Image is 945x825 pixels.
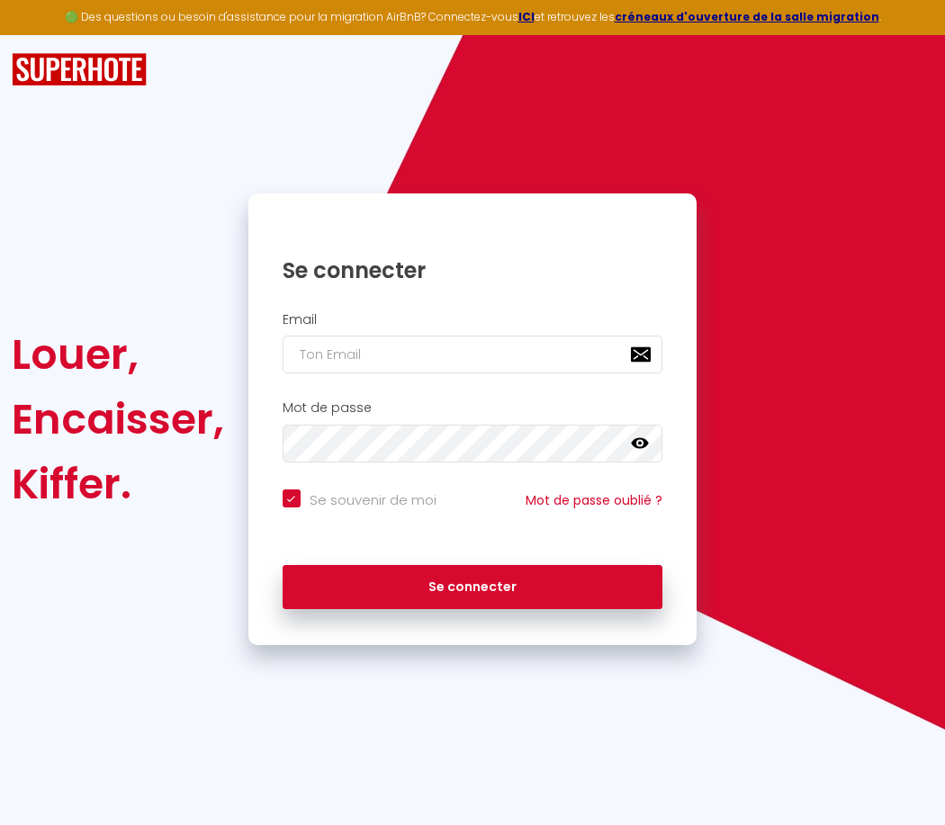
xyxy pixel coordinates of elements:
h1: Se connecter [283,256,663,284]
input: Ton Email [283,336,663,373]
button: Se connecter [283,565,663,610]
div: Encaisser, [12,387,224,452]
a: ICI [518,9,535,24]
img: SuperHote logo [12,53,147,86]
h2: Mot de passe [283,400,663,416]
div: Kiffer. [12,452,224,516]
a: créneaux d'ouverture de la salle migration [615,9,879,24]
h2: Email [283,312,663,327]
a: Mot de passe oublié ? [526,491,662,509]
div: Louer, [12,322,224,387]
